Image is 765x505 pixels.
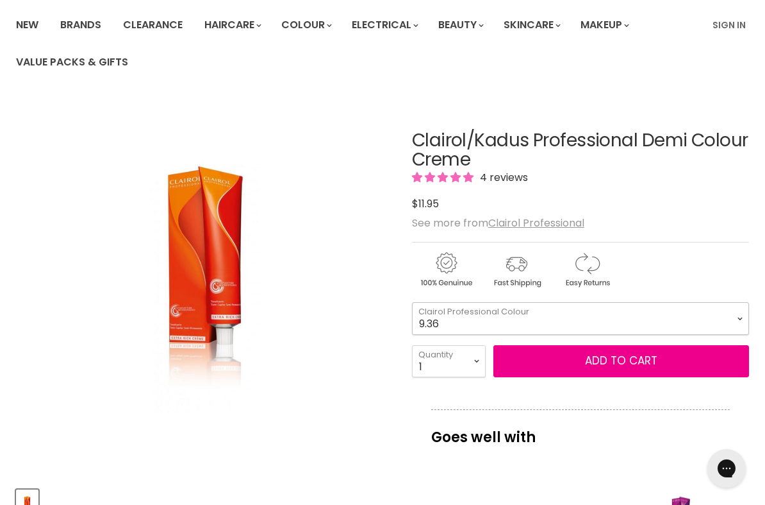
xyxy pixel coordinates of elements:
a: Clairol Professional [488,216,584,230]
a: Makeup [571,12,637,39]
span: 4.75 stars [412,170,476,185]
iframe: Gorgias live chat messenger [701,445,752,492]
a: Colour [272,12,340,39]
a: Haircare [195,12,269,39]
h1: Clairol/Kadus Professional Demi Colour Creme [412,131,749,171]
button: Add to cart [493,345,749,377]
a: Electrical [342,12,426,39]
div: Clairol/Kadus Professional Demi Colour Creme image. Click or Scroll to Zoom. [16,99,393,477]
span: See more from [412,216,584,230]
span: Add to cart [585,353,657,368]
a: Skincare [494,12,568,39]
span: 4 reviews [476,170,528,185]
p: Goes well with [431,409,730,452]
a: Brands [51,12,111,39]
a: Value Packs & Gifts [6,49,138,76]
img: genuine.gif [412,250,480,289]
a: Sign In [705,12,753,39]
a: New [6,12,48,39]
span: $11.95 [412,196,439,211]
a: Clearance [113,12,192,39]
img: returns.gif [553,250,621,289]
a: Beauty [429,12,491,39]
img: shipping.gif [482,250,550,289]
select: Quantity [412,345,486,377]
ul: Main menu [6,6,705,81]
